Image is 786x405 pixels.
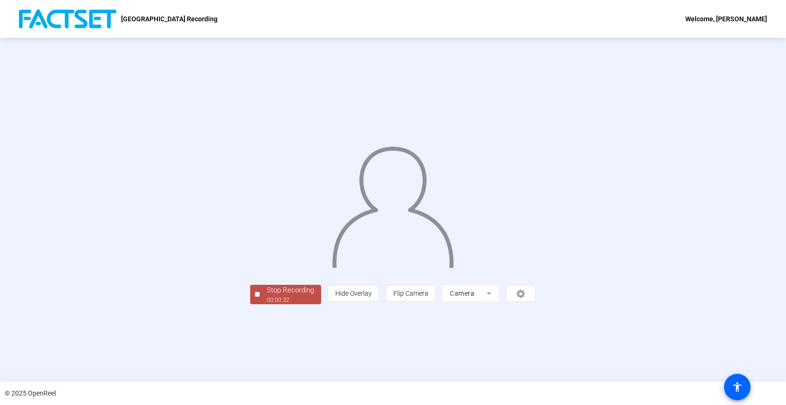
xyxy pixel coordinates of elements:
[335,290,372,297] span: Hide Overlay
[267,296,314,304] div: 00:00:32
[732,381,743,393] mat-icon: accessibility
[121,13,218,25] p: [GEOGRAPHIC_DATA] Recording
[328,285,379,302] button: Hide Overlay
[19,9,116,28] img: OpenReel logo
[386,285,436,302] button: Flip Camera
[331,139,454,268] img: overlay
[250,285,321,304] button: Stop Recording00:00:32
[393,290,428,297] span: Flip Camera
[685,13,767,25] div: Welcome, [PERSON_NAME]
[267,285,314,296] div: Stop Recording
[5,388,56,398] div: © 2025 OpenReel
